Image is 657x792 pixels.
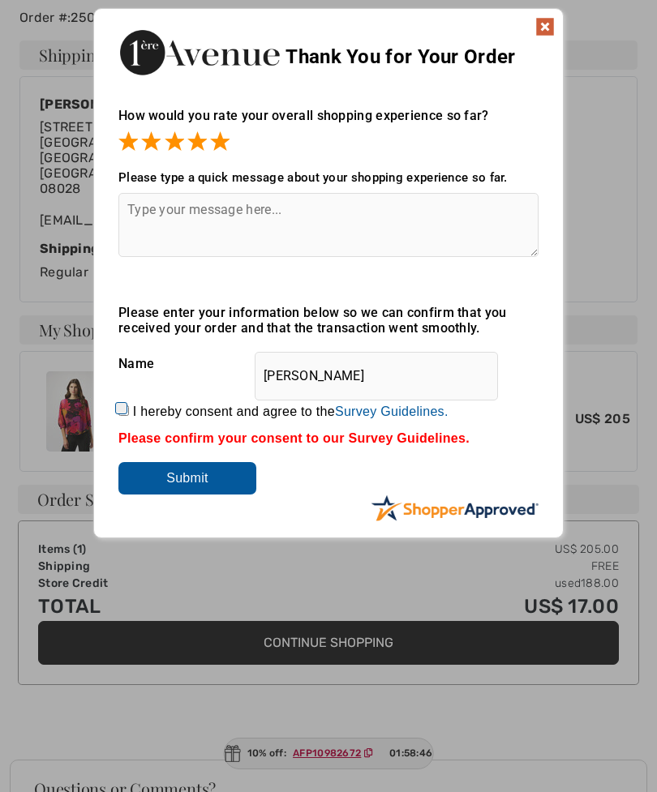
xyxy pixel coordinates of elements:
[286,45,515,68] span: Thank You for Your Order
[118,462,256,494] input: Submit
[133,405,449,419] label: I hereby consent and agree to the
[118,305,539,336] div: Please enter your information below so we can confirm that you received your order and that the t...
[335,405,449,418] a: Survey Guidelines.
[118,344,539,384] div: Name
[535,17,555,36] img: x
[118,25,281,79] img: Thank You for Your Order
[118,170,539,185] div: Please type a quick message about your shopping experience so far.
[118,431,539,446] div: Please confirm your consent to our Survey Guidelines.
[118,92,539,154] div: How would you rate your overall shopping experience so far?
